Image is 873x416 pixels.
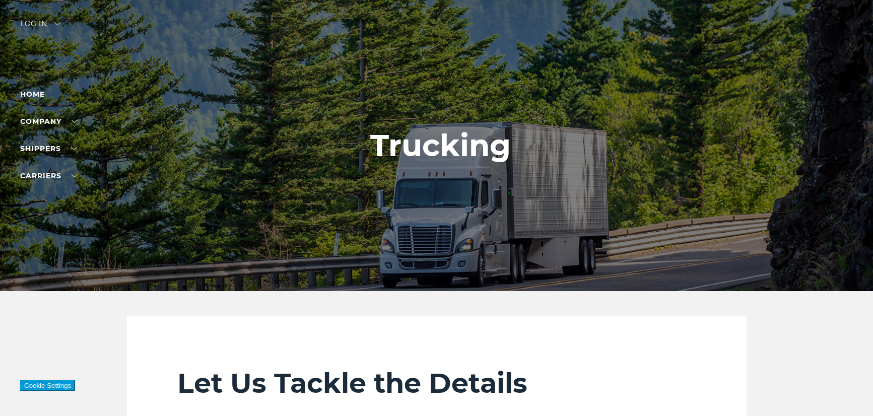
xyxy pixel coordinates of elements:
a: Carriers [20,171,78,180]
div: Log in [20,20,60,35]
button: Cookie Settings [20,380,75,391]
h2: Let Us Tackle the Details [177,367,696,400]
img: arrow [54,22,60,25]
a: Company [20,117,78,126]
img: kbx logo [399,20,475,64]
a: SHIPPERS [20,144,77,153]
h1: Trucking [370,128,511,163]
a: Home [20,90,45,99]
